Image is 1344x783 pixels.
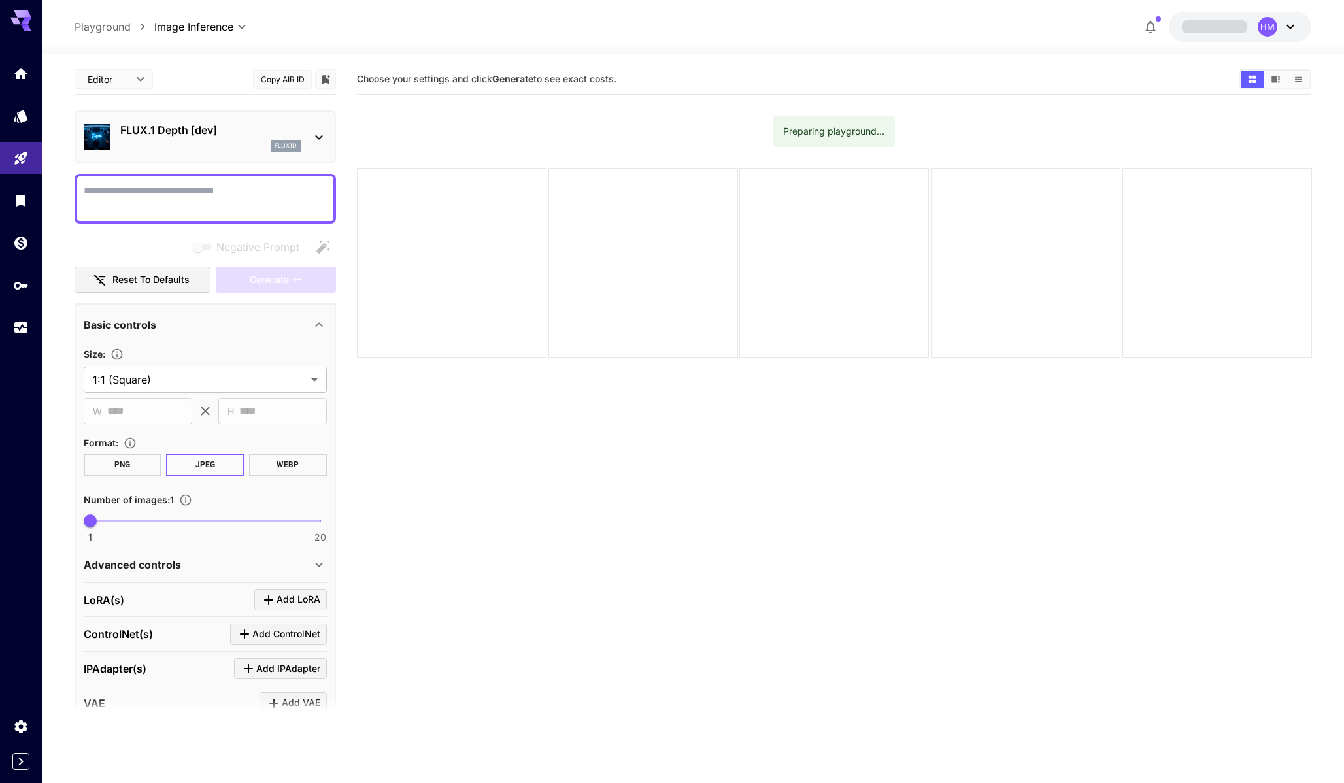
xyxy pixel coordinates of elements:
[75,19,154,35] nav: breadcrumb
[252,626,320,642] span: Add ControlNet
[84,437,118,448] span: Format :
[84,117,327,157] div: FLUX.1 Depth [dev]flux1d
[256,661,320,677] span: Add IPAdapter
[13,320,29,336] div: Usage
[75,267,210,293] button: Reset to defaults
[118,437,142,450] button: Choose the file format for the output image.
[13,277,29,293] div: API Keys
[84,549,327,580] div: Advanced controls
[84,695,105,711] p: VAE
[190,239,310,255] span: Negative prompts are not compatible with the selected model.
[88,73,128,86] span: Editor
[84,592,124,608] p: LoRA(s)
[174,493,197,507] button: Specify how many images to generate in a single request. Each image generation will be charged se...
[1258,17,1277,37] div: HM
[13,192,29,208] div: Library
[1169,12,1311,42] button: HM
[492,73,533,84] b: Generate
[105,348,129,361] button: Adjust the dimensions of the generated image by specifying its width and height in pixels, or sel...
[1287,71,1310,88] button: Show images in list view
[166,454,244,476] button: JPEG
[93,404,102,419] span: W
[13,235,29,251] div: Wallet
[216,239,299,255] span: Negative Prompt
[93,372,306,388] span: 1:1 (Square)
[249,454,327,476] button: WEBP
[84,557,181,573] p: Advanced controls
[1241,71,1264,88] button: Show images in grid view
[13,718,29,735] div: Settings
[154,19,233,35] span: Image Inference
[84,626,153,642] p: ControlNet(s)
[320,71,331,87] button: Add to library
[277,591,320,608] span: Add LoRA
[1239,69,1311,89] div: Show images in grid viewShow images in video viewShow images in list view
[254,589,327,610] button: Click to add LoRA
[227,404,234,419] span: H
[783,120,884,143] div: Preparing playground...
[13,150,29,167] div: Playground
[230,624,327,645] button: Click to add ControlNet
[84,309,327,341] div: Basic controls
[282,695,320,711] span: Add VAE
[75,19,131,35] a: Playground
[260,692,327,714] button: Click to add VAE
[84,454,161,476] button: PNG
[84,317,156,333] p: Basic controls
[84,494,174,505] span: Number of images : 1
[314,531,326,544] span: 20
[253,70,312,89] button: Copy AIR ID
[234,658,327,680] button: Click to add IPAdapter
[120,122,301,138] p: FLUX.1 Depth [dev]
[357,73,616,84] span: Choose your settings and click to see exact costs.
[13,108,29,124] div: Models
[1264,71,1287,88] button: Show images in video view
[13,65,29,82] div: Home
[88,531,92,544] span: 1
[275,141,297,150] p: flux1d
[84,661,146,676] p: IPAdapter(s)
[84,348,105,359] span: Size :
[12,753,29,770] button: Expand sidebar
